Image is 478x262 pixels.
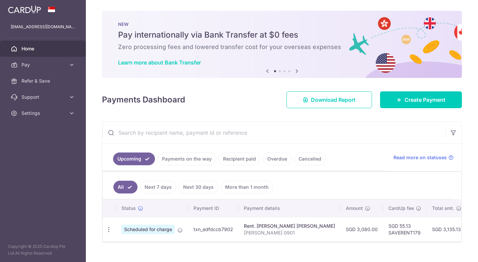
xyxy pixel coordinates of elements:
span: Support [21,94,66,100]
span: Read more on statuses [393,154,447,161]
td: SGD 55.13 SAVERENT179 [383,217,427,242]
h5: Pay internationally via Bank Transfer at $0 fees [118,30,446,40]
a: Overdue [263,152,291,165]
p: [EMAIL_ADDRESS][DOMAIN_NAME] [11,24,75,30]
span: Download Report [311,96,356,104]
h6: Zero processing fees and lowered transfer cost for your overseas expenses [118,43,446,51]
th: Payment details [238,200,340,217]
span: Amount [346,205,363,212]
span: Pay [21,61,66,68]
a: Learn more about Bank Transfer [118,59,201,66]
span: Status [121,205,136,212]
a: Create Payment [380,91,462,108]
input: Search by recipient name, payment id or reference [102,122,445,143]
a: Cancelled [294,152,326,165]
td: SGD 3,080.00 [340,217,383,242]
span: Scheduled for charge [121,225,175,234]
th: Payment ID [188,200,238,217]
img: Bank transfer banner [102,11,462,78]
h4: Payments Dashboard [102,94,185,106]
div: Rent. [PERSON_NAME] [PERSON_NAME] [244,223,335,229]
span: Create Payment [405,96,445,104]
img: CardUp [8,5,41,13]
p: [PERSON_NAME] 0901 [244,229,335,236]
span: Home [21,45,66,52]
td: SGD 3,135.13 [427,217,467,242]
span: Settings [21,110,66,117]
span: CardUp fee [388,205,414,212]
a: More than 1 month [221,181,273,193]
a: All [113,181,138,193]
a: Upcoming [113,152,155,165]
a: Read more on statuses [393,154,454,161]
a: Recipient paid [219,152,260,165]
a: Next 7 days [140,181,176,193]
td: txn_edfdccb7902 [188,217,238,242]
span: Total amt. [432,205,454,212]
a: Next 30 days [179,181,218,193]
span: Refer & Save [21,78,66,84]
p: NEW [118,21,446,27]
a: Payments on the way [158,152,216,165]
a: Download Report [286,91,372,108]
